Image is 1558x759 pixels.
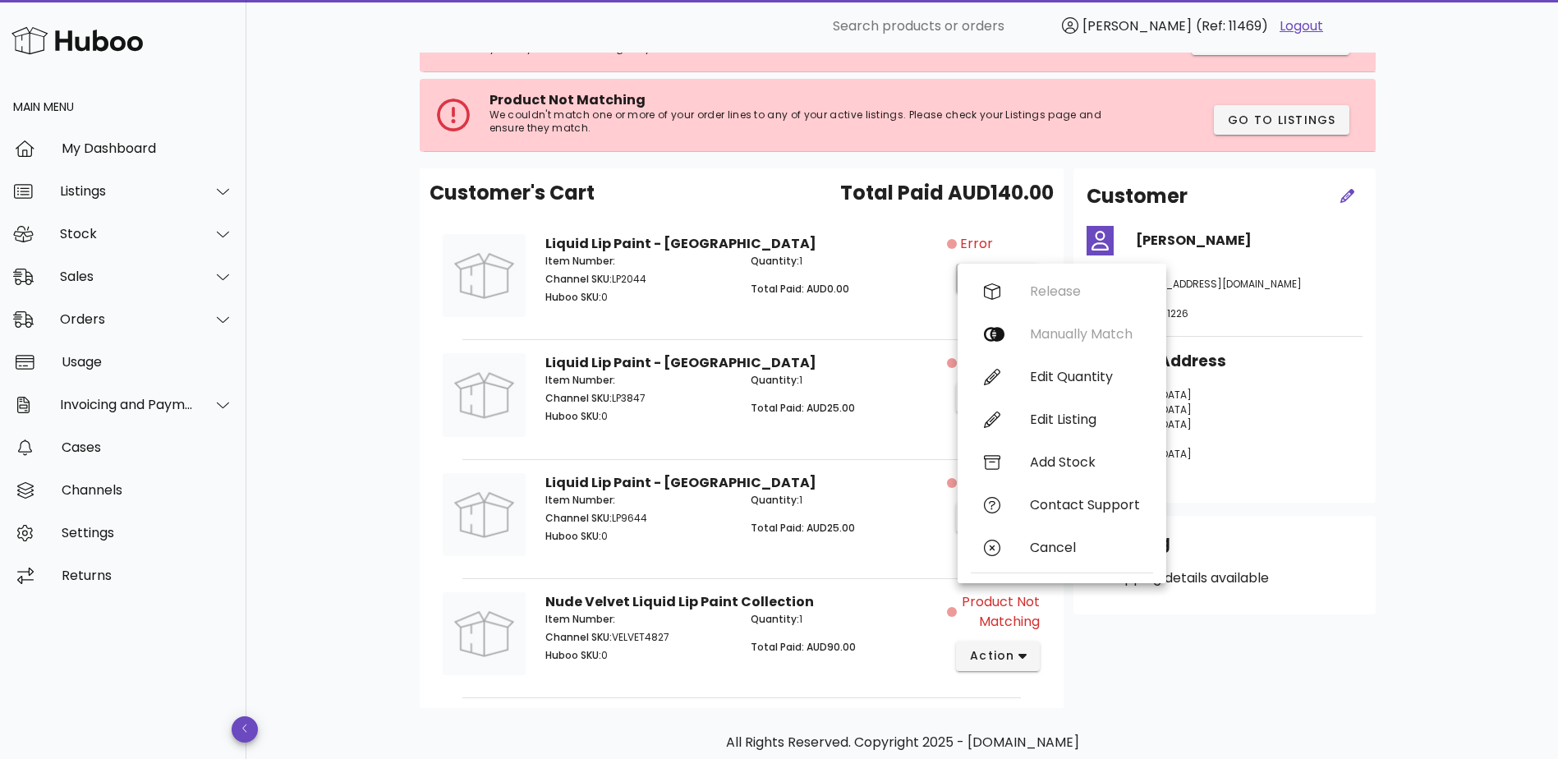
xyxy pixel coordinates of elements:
span: Total Paid: AUD0.00 [751,282,849,296]
span: (Ref: 11469) [1196,16,1268,35]
span: Quantity: [751,612,799,626]
img: Product Image [443,592,526,675]
span: Go to Listings [1227,112,1336,129]
span: Total Paid: AUD25.00 [751,521,855,535]
img: Huboo Logo [11,23,143,58]
div: Shipping [1087,529,1363,568]
span: Total Paid AUD140.00 [840,178,1054,208]
p: No shipping details available [1087,568,1363,588]
div: Cancel [1030,540,1140,555]
strong: Nude Velvet Liquid Lip Paint Collection [545,592,814,611]
p: 1 [751,612,937,627]
div: Settings [62,525,233,540]
p: 0 [545,290,732,305]
div: Invoicing and Payments [60,397,194,412]
a: Logout [1280,16,1323,36]
span: Huboo SKU: [545,529,601,543]
div: Add Stock [1030,454,1140,470]
span: Huboo SKU: [545,409,601,423]
span: action [969,647,1015,665]
button: action [956,642,1041,671]
span: Channel SKU: [545,511,612,525]
span: Channel SKU: [545,272,612,286]
button: Go to Listings [1214,105,1349,135]
span: Quantity: [751,493,799,507]
div: Sales [60,269,194,284]
h3: Shipping Address [1087,350,1363,373]
button: action [956,264,1041,293]
div: Stock [60,226,194,241]
span: Total Paid: AUD25.00 [751,401,855,415]
span: Customer's Cart [430,178,595,208]
span: Item Number: [545,254,615,268]
p: LP3847 [545,391,732,406]
p: LP9644 [545,511,732,526]
div: Orders [60,311,194,327]
div: Contact Support [1030,497,1140,513]
strong: Liquid Lip Paint - [GEOGRAPHIC_DATA] [545,473,816,492]
p: VELVET4827 [545,630,732,645]
p: 1 [751,254,937,269]
p: 1 [751,493,937,508]
p: 0 [545,409,732,424]
span: Product Not Matching [960,592,1040,632]
p: LP2044 [545,272,732,287]
div: Returns [62,568,233,583]
span: Item Number: [545,373,615,387]
button: action [956,503,1041,532]
div: Edit Quantity [1030,369,1140,384]
span: Quantity: [751,254,799,268]
span: Quantity: [751,373,799,387]
span: Product Not Matching [489,90,646,109]
strong: Liquid Lip Paint - [GEOGRAPHIC_DATA] [545,234,816,253]
img: Product Image [443,473,526,556]
span: Total Paid: AUD90.00 [751,640,856,654]
div: Listings [60,183,194,199]
span: [PERSON_NAME] [1082,16,1192,35]
button: action [956,383,1041,412]
img: Product Image [443,353,526,436]
span: Huboo SKU: [545,290,601,304]
span: Channel SKU: [545,630,612,644]
div: My Dashboard [62,140,233,156]
img: Product Image [443,234,526,317]
div: Usage [62,354,233,370]
span: Error [960,234,993,254]
strong: Liquid Lip Paint - [GEOGRAPHIC_DATA] [545,353,816,372]
p: All Rights Reserved. Copyright 2025 - [DOMAIN_NAME] [433,733,1372,752]
h2: Customer [1087,182,1188,211]
h4: [PERSON_NAME] [1136,231,1363,251]
span: Item Number: [545,493,615,507]
p: 0 [545,648,732,663]
div: Cases [62,439,233,455]
div: Edit Listing [1030,412,1140,427]
p: We couldn't match one or more of your order lines to any of your active listings. Please check yo... [489,108,1133,135]
span: Huboo SKU: [545,648,601,662]
span: [EMAIL_ADDRESS][DOMAIN_NAME] [1136,277,1302,291]
div: Channels [62,482,233,498]
p: 1 [751,373,937,388]
p: 0 [545,529,732,544]
span: Item Number: [545,612,615,626]
span: Channel SKU: [545,391,612,405]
